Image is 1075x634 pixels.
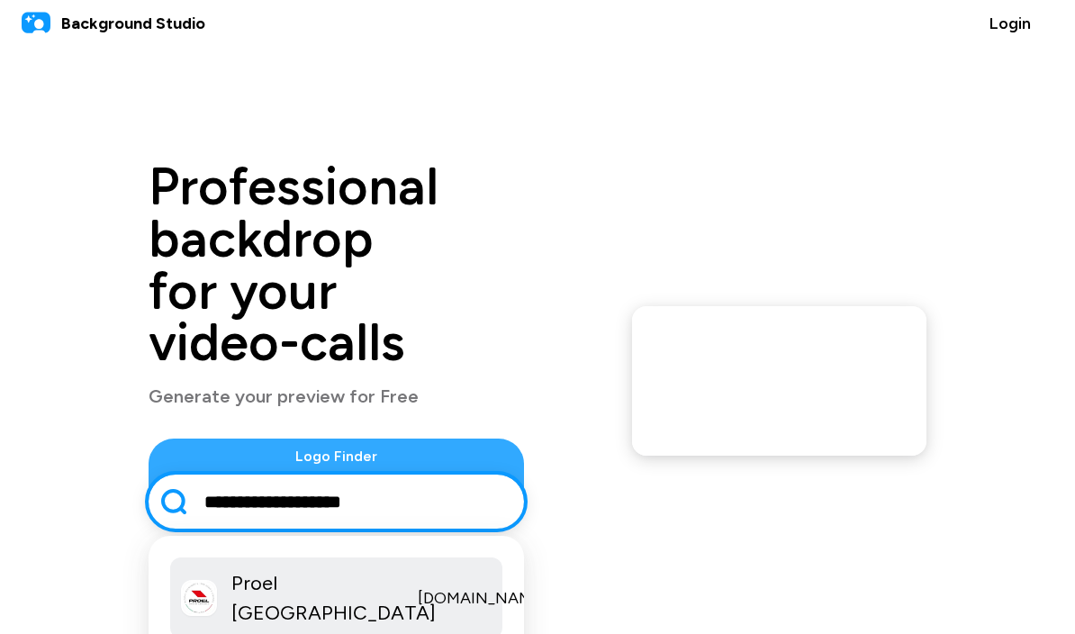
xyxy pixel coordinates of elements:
[61,12,205,36] span: Background Studio
[989,12,1031,36] span: Login
[149,446,524,467] span: Logo Finder
[231,568,436,628] span: Proel [GEOGRAPHIC_DATA]
[22,9,50,38] img: logo
[149,160,524,368] h1: Professional backdrop for your video-calls
[967,2,1053,45] button: Login
[22,9,205,38] a: Background Studio
[149,383,524,410] p: Generate your preview for Free
[418,586,547,611] p: [DOMAIN_NAME]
